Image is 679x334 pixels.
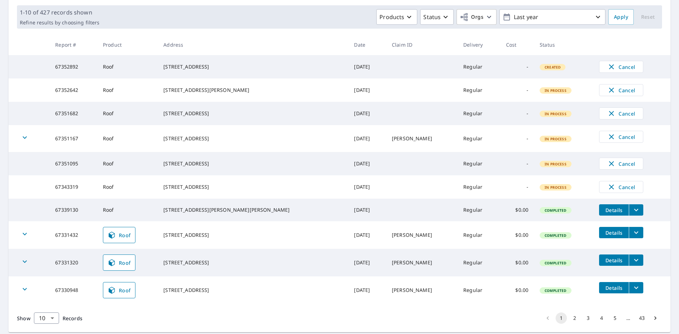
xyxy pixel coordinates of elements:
button: Go to page 3 [582,312,594,324]
td: Regular [458,102,500,125]
nav: pagination navigation [541,312,662,324]
span: Completed [540,260,570,265]
button: Cancel [599,61,643,73]
td: 67352892 [50,55,97,78]
td: 67330948 [50,276,97,304]
span: In Process [540,88,571,93]
button: Go to next page [650,312,661,324]
td: Roof [97,175,158,199]
td: [DATE] [348,78,386,102]
div: [STREET_ADDRESS] [163,135,343,142]
th: Status [534,34,593,55]
button: filesDropdownBtn-67331432 [629,227,643,238]
div: Show 10 records [34,312,59,324]
button: Cancel [599,131,643,143]
td: Regular [458,125,500,152]
p: Last year [511,11,594,23]
button: detailsBtn-67330948 [599,282,629,293]
td: 67331320 [50,249,97,276]
td: [PERSON_NAME] [386,125,458,152]
button: Cancel [599,181,643,193]
td: [PERSON_NAME] [386,276,458,304]
td: $0.00 [500,276,534,304]
button: detailsBtn-67339130 [599,204,629,216]
span: Cancel [607,133,636,141]
td: [PERSON_NAME] [386,249,458,276]
div: [STREET_ADDRESS] [163,287,343,294]
td: Regular [458,152,500,175]
span: Completed [540,233,570,238]
div: [STREET_ADDRESS] [163,160,343,167]
p: Products [379,13,404,21]
button: Go to page 5 [609,312,621,324]
td: - [500,152,534,175]
td: Roof [97,152,158,175]
div: [STREET_ADDRESS][PERSON_NAME] [163,87,343,94]
span: Apply [614,13,628,22]
button: detailsBtn-67331432 [599,227,629,238]
th: Delivery [458,34,500,55]
td: $0.00 [500,221,534,249]
td: Regular [458,78,500,102]
th: Claim ID [386,34,458,55]
button: filesDropdownBtn-67330948 [629,282,643,293]
span: Completed [540,208,570,213]
button: detailsBtn-67331320 [599,254,629,266]
button: filesDropdownBtn-67339130 [629,204,643,216]
td: [DATE] [348,249,386,276]
td: Regular [458,221,500,249]
div: [STREET_ADDRESS][PERSON_NAME][PERSON_NAME] [163,206,343,213]
span: Details [603,229,625,236]
span: In Process [540,136,571,141]
span: Details [603,257,625,264]
th: Cost [500,34,534,55]
span: In Process [540,111,571,116]
td: Roof [97,78,158,102]
td: 67343319 [50,175,97,199]
div: 10 [34,308,59,328]
td: - [500,55,534,78]
button: Go to page 2 [569,312,580,324]
span: Show [17,315,30,322]
button: Status [420,9,454,25]
td: 67339130 [50,199,97,221]
th: Date [348,34,386,55]
td: [DATE] [348,152,386,175]
div: [STREET_ADDRESS] [163,183,343,191]
span: Details [603,207,625,213]
td: Roof [97,55,158,78]
a: Roof [103,254,135,271]
td: 67351682 [50,102,97,125]
td: [DATE] [348,102,386,125]
span: Created [540,65,565,70]
td: [DATE] [348,125,386,152]
td: Roof [97,125,158,152]
p: Status [423,13,441,21]
span: Details [603,285,625,291]
a: Roof [103,282,135,298]
td: [DATE] [348,55,386,78]
div: [STREET_ADDRESS] [163,232,343,239]
td: 67331432 [50,221,97,249]
td: $0.00 [500,199,534,221]
span: Roof [108,258,131,267]
button: Apply [608,9,634,25]
button: Orgs [457,9,497,25]
span: Cancel [607,109,636,118]
button: page 1 [556,312,567,324]
span: Cancel [607,63,636,71]
td: Regular [458,199,500,221]
button: Go to page 43 [636,312,648,324]
td: - [500,78,534,102]
div: [STREET_ADDRESS] [163,110,343,117]
button: Cancel [599,84,643,96]
th: Address [158,34,348,55]
td: [DATE] [348,276,386,304]
span: Completed [540,288,570,293]
div: … [623,315,634,322]
td: Roof [97,199,158,221]
td: $0.00 [500,249,534,276]
span: Cancel [607,86,636,94]
td: - [500,102,534,125]
button: Last year [499,9,605,25]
